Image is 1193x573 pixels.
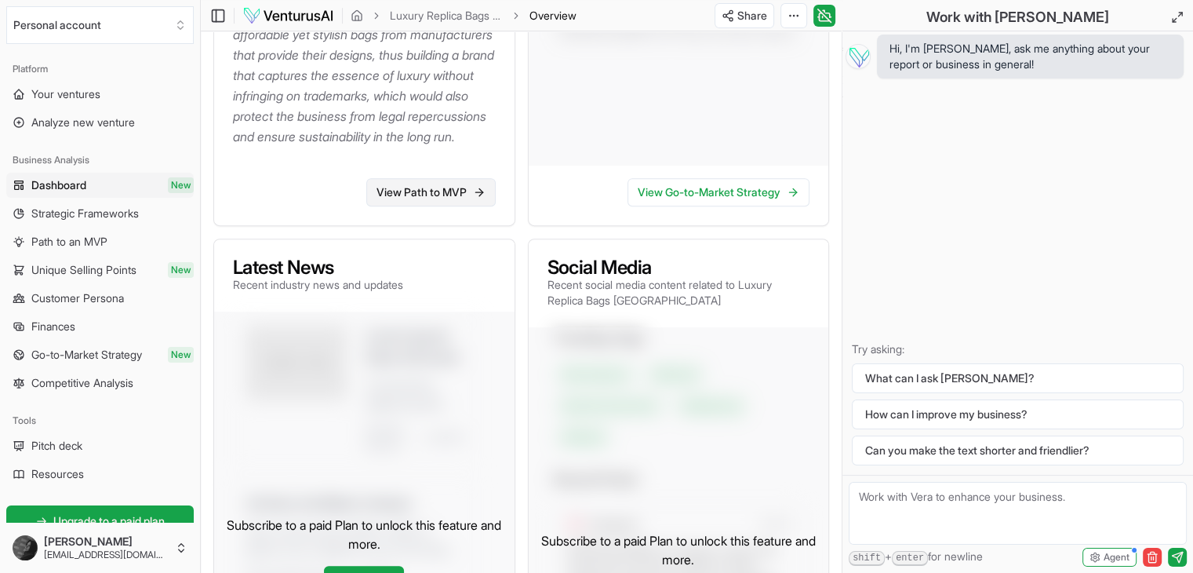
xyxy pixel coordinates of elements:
[6,229,194,254] a: Path to an MVP
[852,363,1184,393] button: What can I ask [PERSON_NAME]?
[849,549,983,566] span: + for newline
[233,277,403,293] p: Recent industry news and updates
[1104,551,1129,564] span: Agent
[13,535,38,560] img: ACg8ocL0zmayd48tVdjT6vQmWFJ64z1FNQED_wFYskO1P8C-fQVjmKEW=s96-c
[31,438,82,454] span: Pitch deck
[852,400,1184,429] button: How can I improve my business?
[366,178,496,206] a: View Path to MVP
[233,258,403,277] h3: Latest News
[6,342,194,367] a: Go-to-Market StrategyNew
[6,433,194,458] a: Pitch deck
[31,347,142,363] span: Go-to-Market Strategy
[6,314,194,339] a: Finances
[168,262,194,278] span: New
[547,277,810,308] p: Recent social media content related to Luxury Replica Bags [GEOGRAPHIC_DATA]
[547,258,810,277] h3: Social Media
[6,286,194,311] a: Customer Persona
[31,319,75,334] span: Finances
[168,177,194,193] span: New
[44,535,169,549] span: [PERSON_NAME]
[390,8,503,24] a: Luxury Replica Bags [GEOGRAPHIC_DATA]
[529,8,576,24] span: Overview
[852,436,1184,465] button: Can you make the text shorter and friendlier?
[6,148,194,173] div: Business Analysis
[31,375,133,391] span: Competitive Analysis
[233,4,502,147] p: A more viable alternative might be sourcing affordable yet stylish bags from manufacturers that p...
[168,347,194,363] span: New
[6,82,194,107] a: Your ventures
[351,8,576,24] nav: breadcrumb
[926,6,1109,28] h2: Work with [PERSON_NAME]
[53,513,165,529] span: Upgrade to a paid plan
[31,177,86,193] span: Dashboard
[889,41,1171,72] span: Hi, I'm [PERSON_NAME], ask me anything about your report or business in general!
[6,257,194,283] a: Unique Selling PointsNew
[227,516,502,553] p: Subscribe to a paid Plan to unlock this feature and more.
[6,529,194,567] button: [PERSON_NAME][EMAIL_ADDRESS][DOMAIN_NAME]
[31,466,84,482] span: Resources
[31,115,135,130] span: Analyze new venture
[31,86,100,102] span: Your ventures
[6,6,194,44] button: Select an organization
[849,551,885,566] kbd: shift
[737,8,767,24] span: Share
[846,44,871,69] img: Vera
[627,178,809,206] a: View Go-to-Market Strategy
[6,201,194,226] a: Strategic Frameworks
[715,3,774,28] button: Share
[852,341,1184,357] p: Try asking:
[892,551,928,566] kbd: enter
[31,206,139,221] span: Strategic Frameworks
[242,6,334,25] img: logo
[541,531,817,569] p: Subscribe to a paid Plan to unlock this feature and more.
[6,57,194,82] div: Platform
[6,370,194,396] a: Competitive Analysis
[6,462,194,487] a: Resources
[44,549,169,561] span: [EMAIL_ADDRESS][DOMAIN_NAME]
[31,290,124,306] span: Customer Persona
[1082,548,1137,567] button: Agent
[31,262,136,278] span: Unique Selling Points
[31,234,107,250] span: Path to an MVP
[6,110,194,135] a: Analyze new venture
[6,408,194,433] div: Tools
[6,173,194,198] a: DashboardNew
[6,505,194,537] a: Upgrade to a paid plan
